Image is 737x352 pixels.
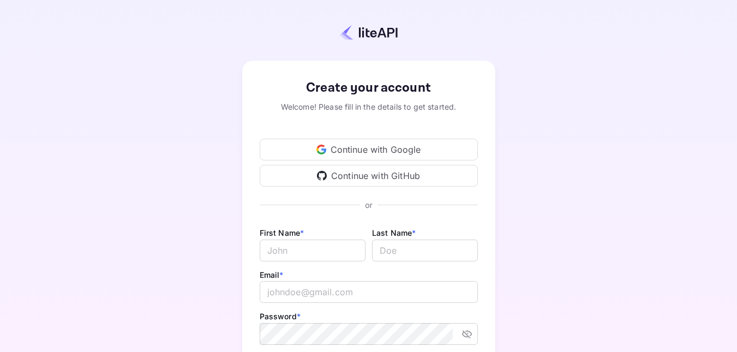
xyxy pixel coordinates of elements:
[260,165,478,187] div: Continue with GitHub
[372,240,478,261] input: Doe
[260,281,478,303] input: johndoe@gmail.com
[340,25,398,40] img: liteapi
[457,324,477,344] button: toggle password visibility
[372,228,416,237] label: Last Name
[260,228,304,237] label: First Name
[260,240,365,261] input: John
[260,78,478,98] div: Create your account
[260,312,301,321] label: Password
[260,139,478,160] div: Continue with Google
[260,270,284,279] label: Email
[260,101,478,112] div: Welcome! Please fill in the details to get started.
